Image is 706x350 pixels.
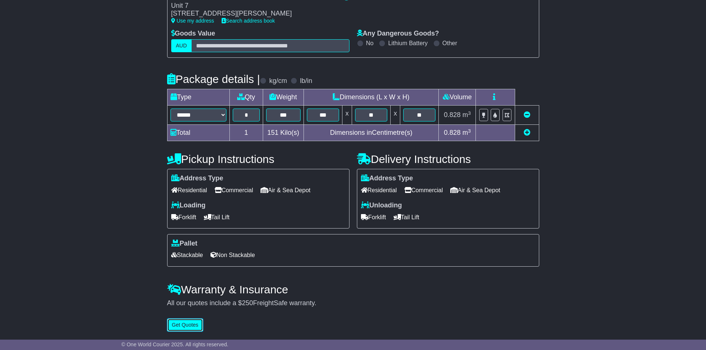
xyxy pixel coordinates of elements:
span: Tail Lift [204,211,230,223]
label: Goods Value [171,30,215,38]
span: Air & Sea Depot [450,184,500,196]
td: Volume [439,89,476,106]
td: Dimensions in Centimetre(s) [304,125,439,141]
label: AUD [171,39,192,52]
a: Add new item [524,129,530,136]
h4: Warranty & Insurance [167,283,539,296]
div: All our quotes include a $ FreightSafe warranty. [167,299,539,307]
span: Stackable [171,249,203,261]
label: Address Type [171,174,223,183]
span: m [463,129,471,136]
td: Dimensions (L x W x H) [304,89,439,106]
h4: Package details | [167,73,260,85]
div: [STREET_ADDRESS][PERSON_NAME] [171,10,336,18]
span: Non Stackable [211,249,255,261]
label: Lithium Battery [388,40,428,47]
sup: 3 [468,128,471,134]
span: Commercial [215,184,253,196]
span: © One World Courier 2025. All rights reserved. [122,341,229,347]
sup: 3 [468,110,471,116]
button: Get Quotes [167,319,203,331]
h4: Delivery Instructions [357,153,539,165]
td: Kilo(s) [263,125,304,141]
label: Pallet [171,240,198,248]
label: No [366,40,374,47]
td: x [391,106,400,125]
label: Unloading [361,201,402,210]
span: Air & Sea Depot [261,184,311,196]
span: m [463,111,471,119]
td: x [342,106,352,125]
label: lb/in [300,77,312,85]
a: Remove this item [524,111,530,119]
td: Weight [263,89,304,106]
label: Loading [171,201,206,210]
label: Any Dangerous Goods? [357,30,439,38]
span: Tail Lift [394,211,420,223]
span: Forklift [171,211,196,223]
span: 0.828 [444,129,461,136]
span: Forklift [361,211,386,223]
td: Type [167,89,229,106]
span: 250 [242,299,253,307]
div: Unit 7 [171,2,336,10]
label: Address Type [361,174,413,183]
span: 151 [267,129,278,136]
label: Other [443,40,457,47]
a: Use my address [171,18,214,24]
td: Qty [229,89,263,106]
span: 0.828 [444,111,461,119]
h4: Pickup Instructions [167,153,349,165]
td: 1 [229,125,263,141]
span: Commercial [404,184,443,196]
label: kg/cm [269,77,287,85]
td: Total [167,125,229,141]
span: Residential [171,184,207,196]
span: Residential [361,184,397,196]
a: Search address book [222,18,275,24]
